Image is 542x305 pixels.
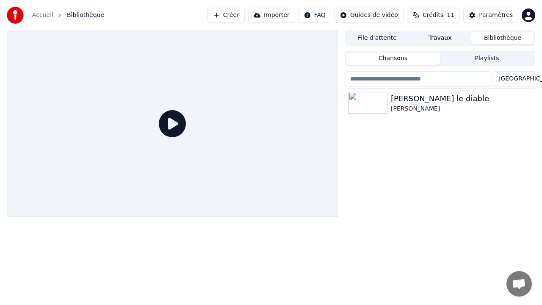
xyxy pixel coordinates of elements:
[299,8,331,23] button: FAQ
[248,8,295,23] button: Importer
[207,8,245,23] button: Créer
[423,11,443,19] span: Crédits
[346,53,440,65] button: Chansons
[391,93,531,105] div: [PERSON_NAME] le diable
[391,105,531,113] div: [PERSON_NAME]
[471,32,534,44] button: Bibliothèque
[32,11,53,19] a: Accueil
[346,32,409,44] button: File d'attente
[67,11,104,19] span: Bibliothèque
[506,271,532,297] div: Ouvrir le chat
[7,7,24,24] img: youka
[32,11,104,19] nav: breadcrumb
[335,8,404,23] button: Guides de vidéo
[407,8,460,23] button: Crédits11
[447,11,454,19] span: 11
[479,11,513,19] div: Paramètres
[409,32,471,44] button: Travaux
[463,8,518,23] button: Paramètres
[440,53,534,65] button: Playlists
